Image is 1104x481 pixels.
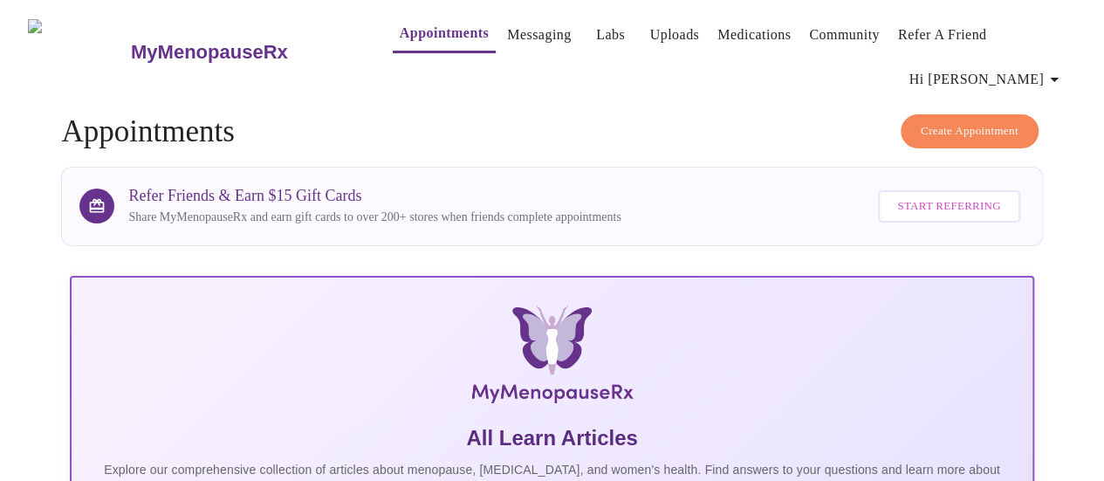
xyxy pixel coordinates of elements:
h3: Refer Friends & Earn $15 Gift Cards [128,187,621,205]
a: Labs [596,23,625,47]
a: Start Referring [874,182,1024,231]
button: Create Appointment [901,114,1039,148]
button: Uploads [643,17,707,52]
img: MyMenopauseRx Logo [230,306,873,410]
a: Uploads [650,23,700,47]
img: MyMenopauseRx Logo [28,19,128,85]
a: Medications [717,23,791,47]
button: Start Referring [878,190,1019,223]
span: Hi [PERSON_NAME] [909,67,1065,92]
span: Start Referring [897,196,1000,216]
button: Refer a Friend [891,17,994,52]
button: Appointments [393,16,496,53]
button: Labs [583,17,639,52]
button: Medications [710,17,798,52]
a: Community [809,23,880,47]
a: Refer a Friend [898,23,987,47]
h4: Appointments [61,114,1042,149]
button: Community [802,17,887,52]
button: Messaging [500,17,578,52]
a: Messaging [507,23,571,47]
h3: MyMenopauseRx [131,41,288,64]
button: Hi [PERSON_NAME] [902,62,1072,97]
a: Appointments [400,21,489,45]
span: Create Appointment [921,121,1018,141]
p: Share MyMenopauseRx and earn gift cards to over 200+ stores when friends complete appointments [128,209,621,226]
a: MyMenopauseRx [128,22,357,83]
h5: All Learn Articles [86,424,1018,452]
